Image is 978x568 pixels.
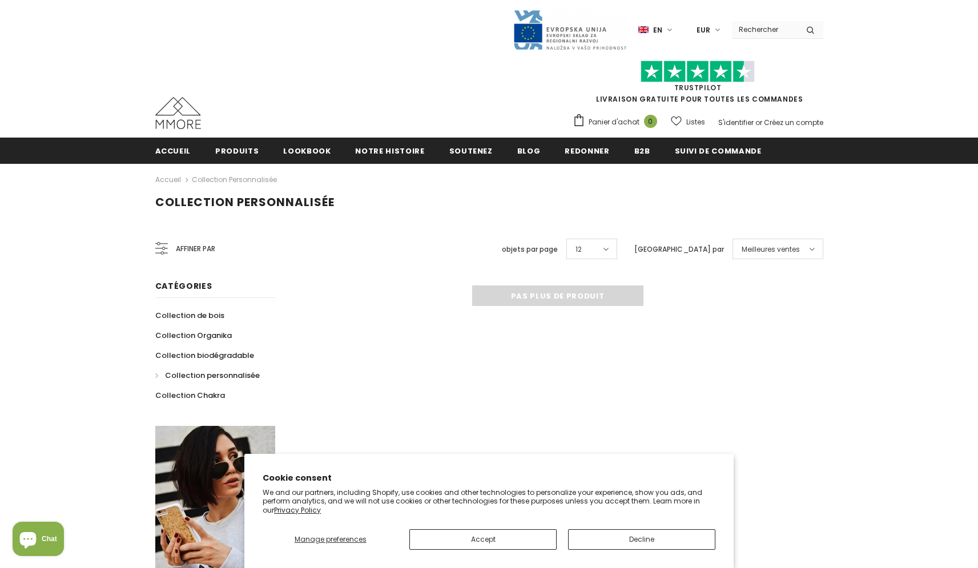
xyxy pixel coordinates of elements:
button: Decline [568,529,715,550]
span: Accueil [155,146,191,156]
img: Javni Razpis [513,9,627,51]
span: Lookbook [283,146,331,156]
span: 12 [575,244,582,255]
a: Javni Razpis [513,25,627,34]
a: Collection Organika [155,325,232,345]
a: S'identifier [718,118,754,127]
a: Suivi de commande [675,138,762,163]
span: Notre histoire [355,146,424,156]
span: LIVRAISON GRATUITE POUR TOUTES LES COMMANDES [573,66,823,104]
button: Manage preferences [263,529,398,550]
span: Collection personnalisée [165,370,260,381]
span: Listes [686,116,705,128]
a: TrustPilot [674,83,722,92]
a: Blog [517,138,541,163]
a: soutenez [449,138,493,163]
a: Lookbook [283,138,331,163]
a: B2B [634,138,650,163]
a: Accueil [155,173,181,187]
span: Catégories [155,280,212,292]
a: Créez un compte [764,118,823,127]
a: Accueil [155,138,191,163]
span: Collection de bois [155,310,224,321]
span: Affiner par [176,243,215,255]
input: Search Site [732,21,798,38]
a: Privacy Policy [274,505,321,515]
span: Collection personnalisée [155,194,335,210]
span: 0 [644,115,657,128]
span: Collection Chakra [155,390,225,401]
a: Collection de bois [155,305,224,325]
a: Collection personnalisée [155,365,260,385]
span: Panier d'achat [589,116,639,128]
label: [GEOGRAPHIC_DATA] par [634,244,724,255]
p: We and our partners, including Shopify, use cookies and other technologies to personalize your ex... [263,488,715,515]
a: Produits [215,138,259,163]
button: Accept [409,529,557,550]
a: Collection Chakra [155,385,225,405]
h2: Cookie consent [263,472,715,484]
span: EUR [697,25,710,36]
span: Produits [215,146,259,156]
img: i-lang-1.png [638,25,649,35]
a: Collection personnalisée [192,175,277,184]
span: Meilleures ventes [742,244,800,255]
span: Collection Organika [155,330,232,341]
a: Panier d'achat 0 [573,114,663,131]
label: objets par page [502,244,558,255]
img: Faites confiance aux étoiles pilotes [641,61,755,83]
img: Cas MMORE [155,97,201,129]
span: Manage preferences [295,534,367,544]
span: or [755,118,762,127]
span: soutenez [449,146,493,156]
span: en [653,25,662,36]
a: Redonner [565,138,609,163]
span: Blog [517,146,541,156]
span: Redonner [565,146,609,156]
a: Notre histoire [355,138,424,163]
span: B2B [634,146,650,156]
a: Listes [671,112,705,132]
inbox-online-store-chat: Shopify online store chat [9,522,67,559]
a: Collection biodégradable [155,345,254,365]
span: Suivi de commande [675,146,762,156]
span: Collection biodégradable [155,350,254,361]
